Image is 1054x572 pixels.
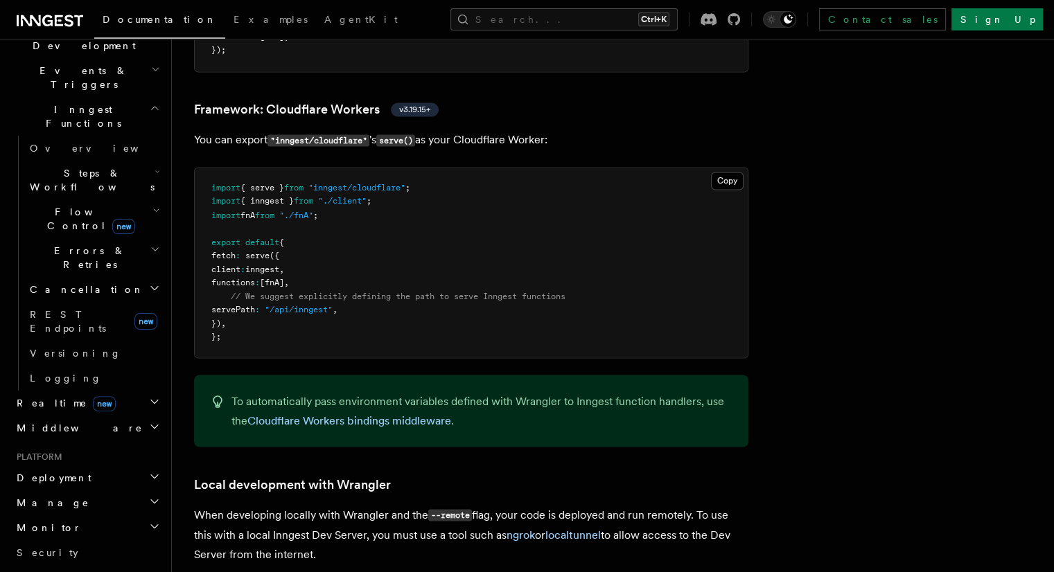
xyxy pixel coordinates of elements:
[24,244,150,271] span: Errors & Retries
[376,134,415,146] code: serve()
[819,8,946,30] a: Contact sales
[211,237,240,247] span: export
[11,540,163,565] a: Security
[11,465,163,490] button: Deployment
[324,14,398,25] span: AgentKit
[211,318,221,328] span: })
[294,196,313,206] span: from
[245,237,279,247] span: default
[93,396,116,411] span: new
[11,136,163,391] div: Inngest Functions
[211,183,240,193] span: import
[211,277,255,287] span: functions
[231,391,732,430] p: To automatically pass environment variables defined with Wrangler to Inngest function handlers, u...
[245,264,279,274] span: inngest
[255,277,260,287] span: :
[225,4,316,37] a: Examples
[240,196,294,206] span: { inngest }
[367,196,371,206] span: ;
[11,521,82,535] span: Monitor
[284,32,289,42] span: ,
[316,4,406,37] a: AgentKit
[94,4,225,39] a: Documentation
[231,291,565,301] span: // We suggest explicitly defining the path to serve Inngest functions
[11,421,143,435] span: Middleware
[284,183,304,193] span: from
[255,210,274,220] span: from
[24,283,144,296] span: Cancellation
[279,210,313,220] span: "./fnA"
[255,304,260,314] span: :
[11,97,163,136] button: Inngest Functions
[240,183,284,193] span: { serve }
[221,318,226,328] span: ,
[24,205,152,233] span: Flow Control
[112,219,135,234] span: new
[211,210,240,220] span: import
[245,250,270,260] span: serve
[30,348,121,359] span: Versioning
[11,391,163,415] button: Realtimenew
[763,11,796,28] button: Toggle dark mode
[194,505,748,564] p: When developing locally with Wrangler and the flag, your code is deployed and run remotely. To us...
[24,161,163,199] button: Steps & Workflows
[11,396,116,410] span: Realtime
[267,134,369,146] code: "inngest/cloudflare"
[211,264,240,274] span: client
[211,250,236,260] span: fetch
[951,8,1043,30] a: Sign Up
[24,341,163,366] a: Versioning
[11,102,150,130] span: Inngest Functions
[24,302,163,341] a: REST Endpointsnew
[399,104,430,115] span: v3.19.15+
[17,547,78,558] span: Security
[11,471,91,485] span: Deployment
[428,509,472,521] code: --remote
[450,8,678,30] button: Search...Ctrl+K
[103,14,217,25] span: Documentation
[211,331,221,341] span: };
[279,237,284,247] span: {
[30,373,102,384] span: Logging
[24,136,163,161] a: Overview
[711,172,744,190] button: Copy
[313,210,318,220] span: ;
[240,264,245,274] span: :
[333,304,337,314] span: ,
[255,32,260,42] span: :
[260,32,284,42] span: [fnA]
[11,58,163,97] button: Events & Triggers
[211,304,255,314] span: servePath
[318,196,367,206] span: "./client"
[236,250,240,260] span: :
[24,166,155,194] span: Steps & Workflows
[507,528,535,541] a: ngrok
[260,277,284,287] span: [fnA]
[405,183,410,193] span: ;
[545,528,601,541] a: localtunnel
[30,309,106,334] span: REST Endpoints
[24,238,163,277] button: Errors & Retries
[265,304,333,314] span: "/api/inngest"
[11,452,62,463] span: Platform
[211,32,255,42] span: functions
[284,277,289,287] span: ,
[194,100,439,119] a: Framework: Cloudflare Workersv3.19.15+
[11,490,163,515] button: Manage
[134,313,157,330] span: new
[24,277,163,302] button: Cancellation
[279,264,284,274] span: ,
[11,64,151,91] span: Events & Triggers
[11,19,163,58] button: Local Development
[24,366,163,391] a: Logging
[270,250,279,260] span: ({
[194,130,748,150] p: You can export 's as your Cloudflare Worker:
[234,14,308,25] span: Examples
[211,196,240,206] span: import
[11,515,163,540] button: Monitor
[211,45,226,55] span: });
[11,496,89,510] span: Manage
[11,415,163,440] button: Middleware
[240,210,255,220] span: fnA
[194,474,391,494] a: Local development with Wrangler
